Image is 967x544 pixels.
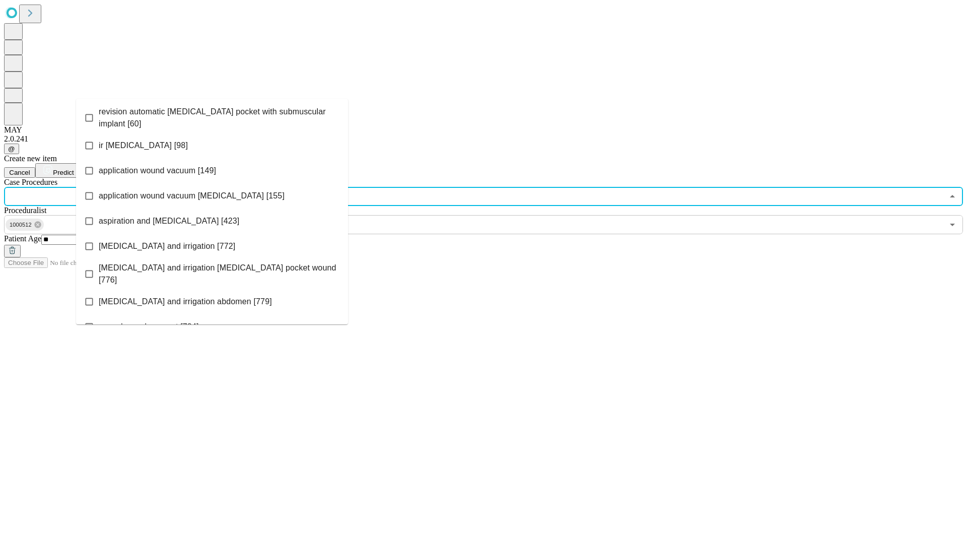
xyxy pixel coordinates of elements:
[99,296,272,308] span: [MEDICAL_DATA] and irrigation abdomen [779]
[4,234,41,243] span: Patient Age
[99,215,239,227] span: aspiration and [MEDICAL_DATA] [423]
[8,145,15,153] span: @
[6,219,36,231] span: 1000512
[99,140,188,152] span: ir [MEDICAL_DATA] [98]
[4,134,963,144] div: 2.0.241
[99,106,340,130] span: revision automatic [MEDICAL_DATA] pocket with submuscular implant [60]
[945,189,959,203] button: Close
[945,218,959,232] button: Open
[9,169,30,176] span: Cancel
[35,163,82,178] button: Predict
[4,154,57,163] span: Create new item
[4,144,19,154] button: @
[4,178,57,186] span: Scheduled Procedure
[4,206,46,215] span: Proceduralist
[99,262,340,286] span: [MEDICAL_DATA] and irrigation [MEDICAL_DATA] pocket wound [776]
[4,167,35,178] button: Cancel
[53,169,74,176] span: Predict
[99,165,216,177] span: application wound vacuum [149]
[99,190,285,202] span: application wound vacuum [MEDICAL_DATA] [155]
[99,321,199,333] span: wound vac placement [784]
[6,219,44,231] div: 1000512
[4,125,963,134] div: MAY
[99,240,235,252] span: [MEDICAL_DATA] and irrigation [772]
